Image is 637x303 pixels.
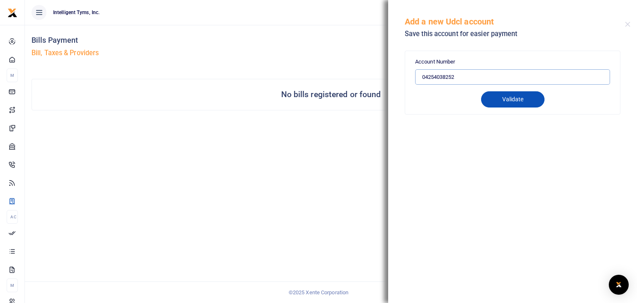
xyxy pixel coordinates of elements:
[7,8,17,18] img: logo-small
[7,9,17,15] a: logo-small logo-large logo-large
[32,49,328,57] h5: Bill, Taxes & Providers
[7,68,18,82] li: M
[609,275,629,295] div: Open Intercom Messenger
[7,210,18,224] li: Ac
[405,17,625,27] h5: Add a new Udcl account
[415,58,455,66] label: Account Number
[7,279,18,292] li: M
[625,22,630,27] button: Close
[32,36,328,45] h4: Bills Payment
[415,69,610,85] input: Enter account number
[481,91,545,108] button: Validate
[50,9,103,16] span: Intelligent Tyms, Inc.
[405,30,625,38] h5: Save this account for easier payment
[281,90,381,99] h4: No bills registered or found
